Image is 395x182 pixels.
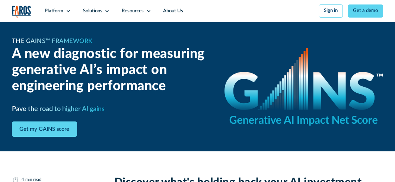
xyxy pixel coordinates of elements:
h3: Pave the road to higher AI gains [12,104,105,114]
h2: A new diagnostic for measuring generative AI’s impact on engineering performance [12,46,210,95]
img: Logo of the analytics and reporting company Faros. [12,6,31,18]
a: home [12,6,31,18]
a: Get my GAINS score [12,121,77,136]
a: Get a demo [348,4,383,18]
h1: The GAINS™ Framework [12,37,93,46]
a: Sign in [319,4,343,18]
div: Solutions [83,7,102,15]
div: Platform [45,7,63,15]
div: Resources [122,7,144,15]
img: GAINS - the Generative AI Impact Net Score logo [224,48,383,126]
